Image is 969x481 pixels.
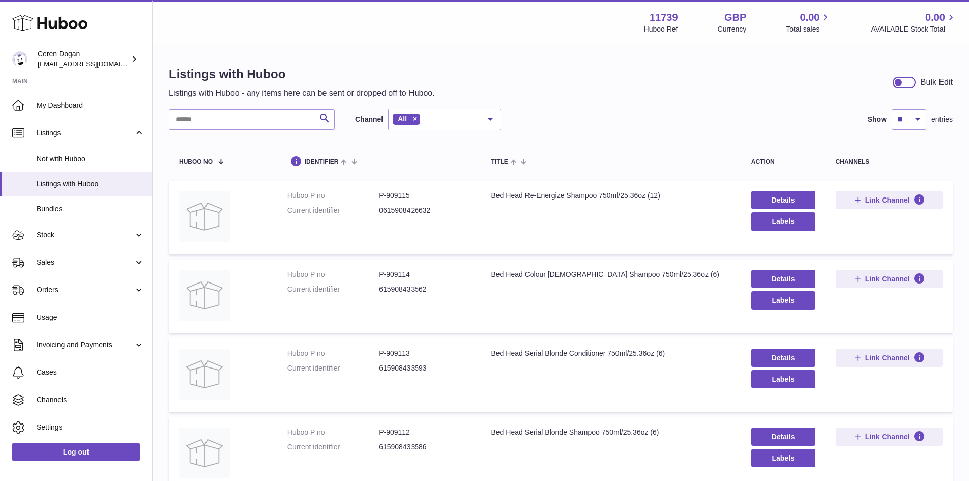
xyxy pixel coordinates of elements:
[37,422,144,432] span: Settings
[751,191,815,209] a: Details
[37,230,134,240] span: Stock
[37,340,134,350] span: Invoicing and Payments
[718,24,747,34] div: Currency
[751,349,815,367] a: Details
[921,77,953,88] div: Bulk Edit
[287,442,379,452] dt: Current identifier
[287,206,379,215] dt: Current identifier
[37,179,144,189] span: Listings with Huboo
[800,11,820,24] span: 0.00
[37,285,134,295] span: Orders
[287,285,379,294] dt: Current identifier
[871,11,957,34] a: 0.00 AVAILABLE Stock Total
[865,274,910,284] span: Link Channel
[751,370,815,388] button: Labels
[925,11,945,24] span: 0.00
[751,212,815,231] button: Labels
[179,428,230,478] img: Bed Head Serial Blonde Shampoo 750ml/25.36oz (6)
[398,115,407,123] span: All
[931,115,953,124] span: entries
[287,191,379,201] dt: Huboo P no
[169,66,435,82] h1: Listings with Huboo
[724,11,746,24] strong: GBP
[37,367,144,377] span: Cases
[836,191,943,209] button: Link Channel
[751,270,815,288] a: Details
[786,24,831,34] span: Total sales
[836,349,943,367] button: Link Channel
[644,24,678,34] div: Huboo Ref
[179,159,213,165] span: Huboo no
[12,51,27,67] img: internalAdmin-11739@internal.huboo.com
[865,353,910,362] span: Link Channel
[355,115,383,124] label: Channel
[37,395,144,405] span: Channels
[751,159,815,165] div: action
[491,270,730,279] div: Bed Head Colour [DEMOGRAPHIC_DATA] Shampoo 750ml/25.36oz (6)
[751,428,815,446] a: Details
[865,432,910,441] span: Link Channel
[379,206,471,215] dd: 0615908426632
[491,349,730,358] div: Bed Head Serial Blonde Conditioner 750ml/25.36oz (6)
[751,449,815,467] button: Labels
[179,270,230,321] img: Bed Head Colour Goddess Shampoo 750ml/25.36oz (6)
[379,191,471,201] dd: P-909115
[287,363,379,373] dt: Current identifier
[287,349,379,358] dt: Huboo P no
[786,11,831,34] a: 0.00 Total sales
[836,270,943,288] button: Link Channel
[37,101,144,110] span: My Dashboard
[37,128,134,138] span: Listings
[491,159,508,165] span: title
[287,270,379,279] dt: Huboo P no
[379,285,471,294] dd: 615908433562
[491,191,730,201] div: Bed Head Re-Energize Shampoo 750ml/25.36oz (12)
[12,443,140,461] a: Log out
[38,49,129,69] div: Ceren Dogan
[871,24,957,34] span: AVAILABLE Stock Total
[379,428,471,437] dd: P-909112
[179,191,230,242] img: Bed Head Re-Energize Shampoo 750ml/25.36oz (12)
[379,349,471,358] dd: P-909113
[37,313,144,322] span: Usage
[836,159,943,165] div: channels
[868,115,887,124] label: Show
[305,159,339,165] span: identifier
[836,428,943,446] button: Link Channel
[287,428,379,437] dt: Huboo P no
[379,363,471,373] dd: 615908433593
[38,60,150,68] span: [EMAIL_ADDRESS][DOMAIN_NAME]
[37,258,134,267] span: Sales
[379,270,471,279] dd: P-909114
[650,11,678,24] strong: 11739
[37,154,144,164] span: Not with Huboo
[491,428,730,437] div: Bed Head Serial Blonde Shampoo 750ml/25.36oz (6)
[169,88,435,99] p: Listings with Huboo - any items here can be sent or dropped off to Huboo.
[865,195,910,205] span: Link Channel
[751,291,815,309] button: Labels
[179,349,230,400] img: Bed Head Serial Blonde Conditioner 750ml/25.36oz (6)
[37,204,144,214] span: Bundles
[379,442,471,452] dd: 615908433586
